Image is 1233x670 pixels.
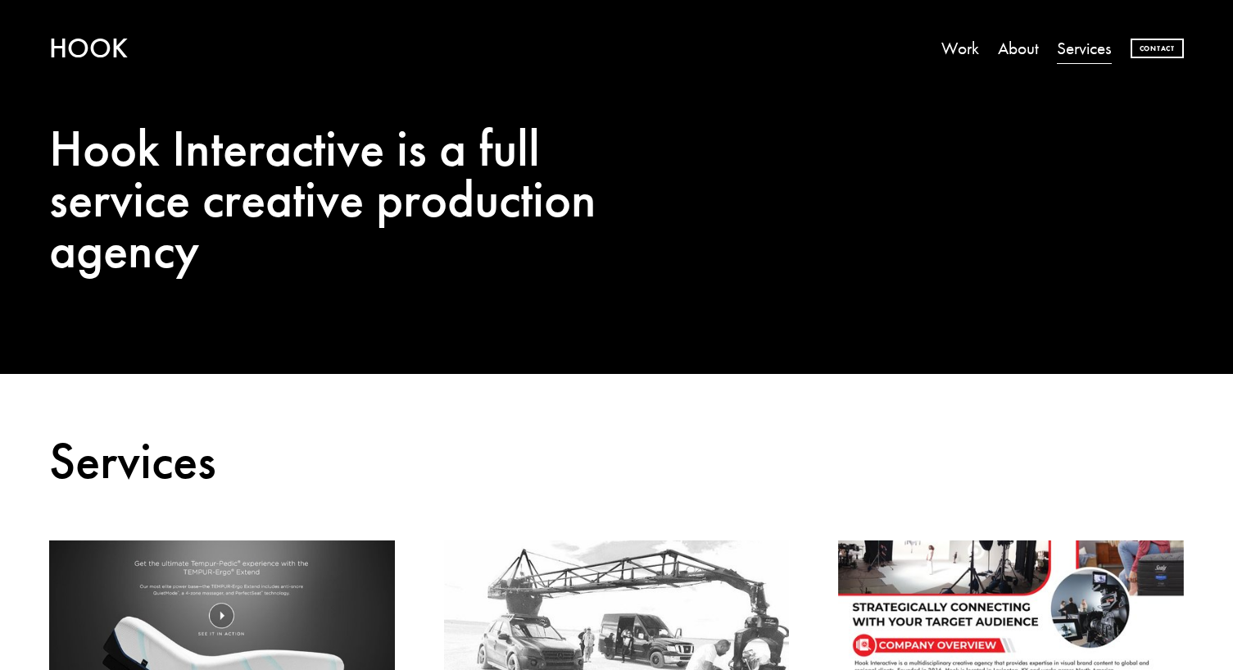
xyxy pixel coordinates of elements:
h2: Hook Interactive is a full service creative production agency [49,123,616,276]
p: Services [49,415,1184,508]
a: HOOK [49,31,128,65]
a: Work [941,31,979,66]
a: About [998,31,1039,66]
a: Services [1057,31,1112,66]
a: Contact [1131,39,1184,59]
